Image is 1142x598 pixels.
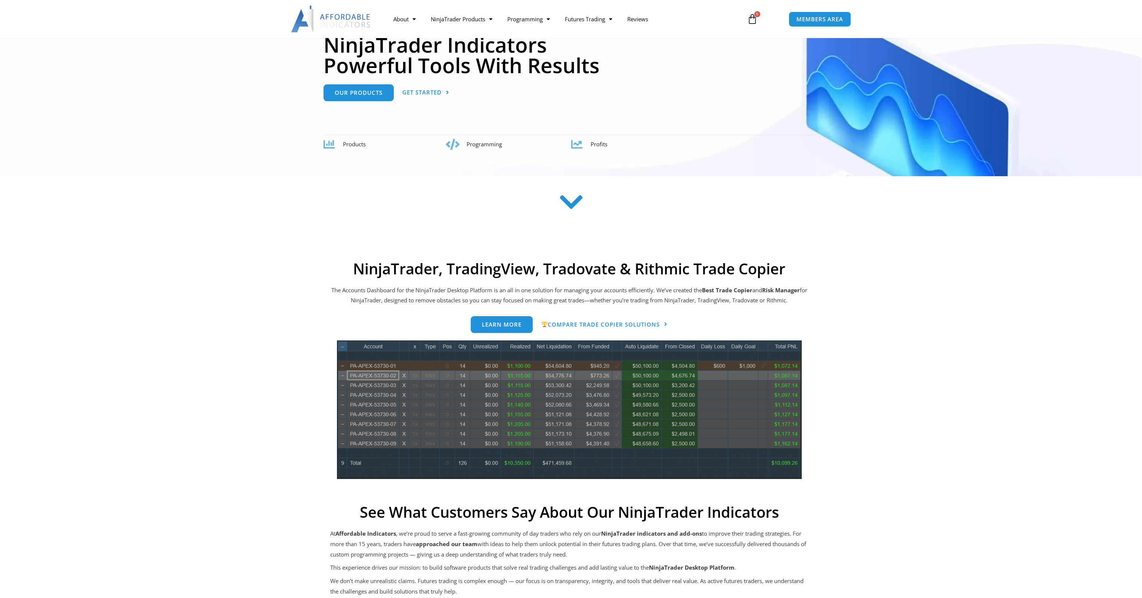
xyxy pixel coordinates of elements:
[291,6,371,32] img: LogoAI | Affordable Indicators – NinjaTrader
[736,8,769,30] a: 0
[386,10,738,28] nav: Menu
[330,260,808,278] h2: NinjaTrader, TradingView, Tradovate & Rithmic Trade Copier
[762,286,800,294] strong: Risk Manager
[423,10,499,28] a: NinjaTrader Products
[619,10,655,28] a: Reviews
[335,530,396,537] strong: Affordable Indicators
[557,10,619,28] a: Futures Trading
[330,576,808,597] p: We don’t make unrealistic claims. Futures trading is complex enough — our focus is on transparenc...
[541,316,668,333] a: 🏆Compare Trade Copier Solutions
[335,90,383,96] span: Our Products
[324,34,818,75] h1: NinjaTrader Indicators Powerful Tools With Results
[649,564,734,571] strong: NinjaTrader Desktop Platform
[324,84,394,101] a: Our Products
[789,12,851,27] a: MEMBERS AREA
[330,503,808,521] h2: See What Customers Say About Our NinjaTrader Indicators
[601,530,702,537] strong: NinjaTrader indicators and add-ons
[386,10,423,28] a: About
[702,286,752,294] b: Best Trade Copier
[482,322,522,327] span: Learn more
[542,321,547,327] img: 🏆
[796,16,843,22] span: MEMBERS AREA
[330,529,808,560] p: At , we’re proud to serve a fast-growing community of day traders who rely on our to improve thei...
[754,11,760,17] span: 0
[416,540,477,548] strong: approached our team
[337,340,802,479] img: wideview8 28 2 | Affordable Indicators – NinjaTrader
[499,10,557,28] a: Programming
[343,140,366,148] span: Products
[330,285,808,306] p: The Accounts Dashboard for the NinjaTrader Desktop Platform is an all in one solution for managin...
[541,321,660,327] span: Compare Trade Copier Solutions
[471,316,533,333] a: Learn more
[402,90,442,95] span: Get Started
[591,140,607,148] span: Profits
[467,140,502,148] span: Programming
[330,563,808,573] p: This experience drives our mission: to build software products that solve real trading challenges...
[402,84,449,101] a: Get Started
